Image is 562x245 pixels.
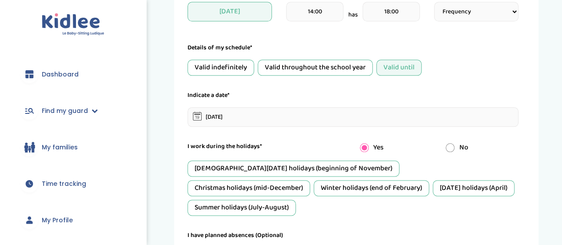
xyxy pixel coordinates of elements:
font: I work during the holidays* [187,141,262,151]
font: [DEMOGRAPHIC_DATA][DATE] holidays (beginning of November) [195,163,392,174]
font: Yes [373,142,383,153]
input: The end date [187,107,518,127]
font: I have planned absences (Optional) [187,230,283,240]
img: logo.svg [42,13,104,36]
font: [DATE] holidays (April) [440,182,507,193]
input: start time [286,2,343,21]
font: Valid indefinitely [195,62,247,73]
a: My families [13,131,133,163]
a: My Profile [13,204,133,236]
font: Valid throughout the school year [265,62,366,73]
font: Winter holidays (end of February) [321,182,422,193]
font: Find my guard [42,106,88,115]
font: No [459,142,468,153]
font: Christmas holidays (mid-December) [195,182,303,193]
font: Valid until [383,62,415,73]
a: Time tracking [13,168,133,200]
font: Details of my schedule* [187,43,252,52]
a: Dashboard [13,58,133,90]
font: has [348,10,358,20]
input: end time [363,2,420,21]
font: Dashboard [42,70,79,79]
font: Indicate a date* [187,90,230,100]
font: My Profile [42,216,73,225]
a: Find my guard [13,95,133,127]
font: Time tracking [42,179,86,188]
font: Summer holidays (July-August) [195,202,289,213]
font: [DATE] [219,6,240,17]
font: My families [42,143,78,152]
